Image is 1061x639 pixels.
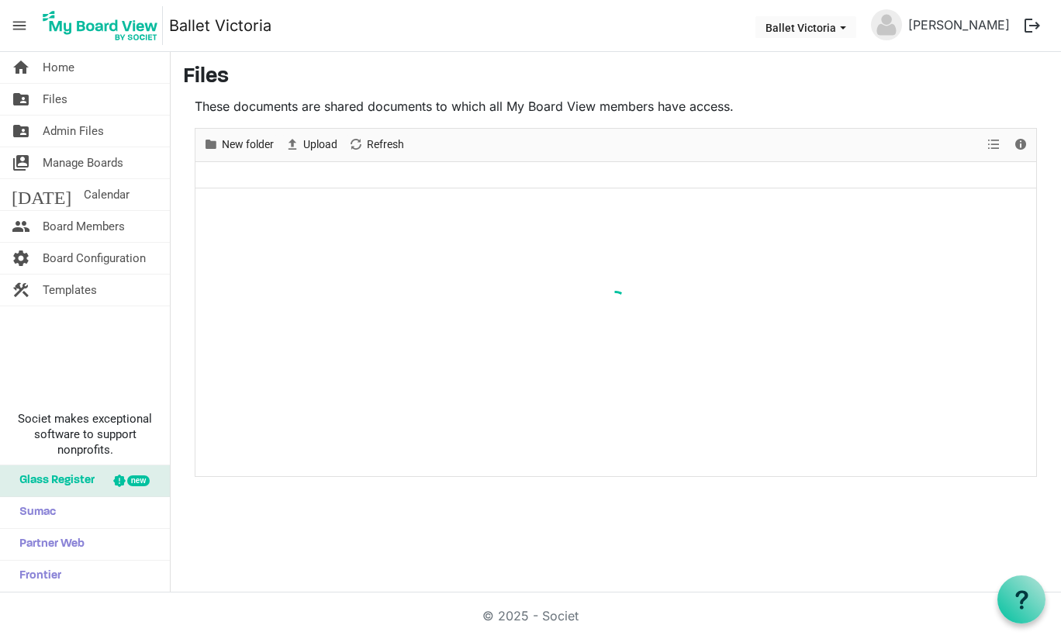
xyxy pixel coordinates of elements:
span: Templates [43,275,97,306]
button: Ballet Victoria dropdownbutton [755,16,856,38]
img: no-profile-picture.svg [871,9,902,40]
span: construction [12,275,30,306]
a: My Board View Logo [38,6,169,45]
span: people [12,211,30,242]
span: Files [43,84,67,115]
span: Frontier [12,561,61,592]
span: home [12,52,30,83]
span: Manage Boards [43,147,123,178]
span: Calendar [84,179,130,210]
span: menu [5,11,34,40]
span: folder_shared [12,84,30,115]
span: Board Members [43,211,125,242]
span: Home [43,52,74,83]
span: switch_account [12,147,30,178]
div: new [127,475,150,486]
img: My Board View Logo [38,6,163,45]
a: Ballet Victoria [169,10,271,41]
a: © 2025 - Societ [482,608,579,623]
span: Partner Web [12,529,85,560]
span: Societ makes exceptional software to support nonprofits. [7,411,163,458]
h3: Files [183,64,1049,91]
span: Board Configuration [43,243,146,274]
a: [PERSON_NAME] [902,9,1016,40]
button: logout [1016,9,1049,42]
p: These documents are shared documents to which all My Board View members have access. [195,97,1037,116]
span: Glass Register [12,465,95,496]
span: Admin Files [43,116,104,147]
span: [DATE] [12,179,71,210]
span: settings [12,243,30,274]
span: folder_shared [12,116,30,147]
span: Sumac [12,497,56,528]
